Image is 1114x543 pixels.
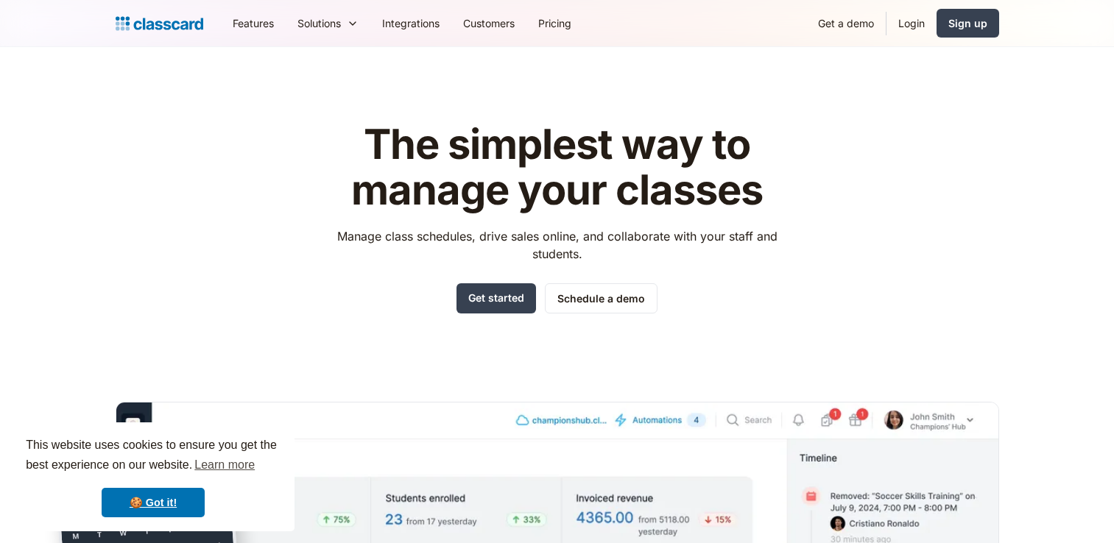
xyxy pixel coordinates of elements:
[451,7,526,40] a: Customers
[26,436,281,476] span: This website uses cookies to ensure you get the best experience on our website.
[886,7,937,40] a: Login
[116,13,203,34] a: home
[545,283,658,313] a: Schedule a demo
[102,488,205,517] a: dismiss cookie message
[323,122,791,213] h1: The simplest way to manage your classes
[286,7,370,40] div: Solutions
[192,454,257,476] a: learn more about cookies
[456,283,536,313] a: Get started
[806,7,886,40] a: Get a demo
[937,9,999,38] a: Sign up
[221,7,286,40] a: Features
[323,227,791,263] p: Manage class schedules, drive sales online, and collaborate with your staff and students.
[526,7,583,40] a: Pricing
[12,422,295,531] div: cookieconsent
[297,15,341,31] div: Solutions
[948,15,987,31] div: Sign up
[370,7,451,40] a: Integrations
